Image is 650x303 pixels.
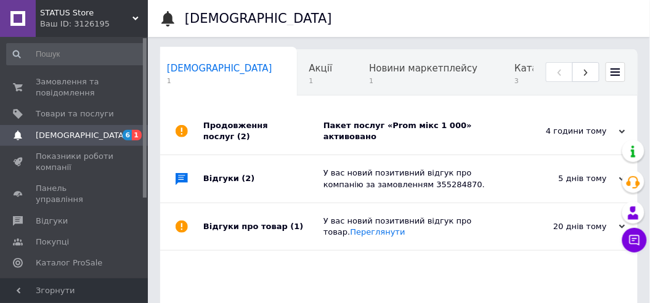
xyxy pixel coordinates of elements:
span: (1) [291,222,304,231]
button: Чат з покупцем [622,228,647,252]
div: У вас новий позитивний відгук про компанію за замовленням 355284870. [323,168,502,190]
div: Ваш ID: 3126195 [40,18,148,30]
div: Продовження послуг [203,108,323,155]
div: 5 днів тому [502,173,625,184]
span: [DEMOGRAPHIC_DATA] [167,63,272,74]
span: 1 [167,76,272,86]
div: 4 години тому [502,126,625,137]
span: [DEMOGRAPHIC_DATA] [36,130,127,141]
div: Відгуки про товар [203,203,323,250]
span: Панель управління [36,183,114,205]
span: Каталог ProSale [36,257,102,269]
span: Каталог ProSale [514,63,591,74]
div: Відгуки [203,155,323,202]
span: Покупці [36,236,69,248]
span: Акції [309,63,333,74]
span: (2) [242,174,255,183]
h1: [DEMOGRAPHIC_DATA] [185,11,332,26]
input: Пошук [6,43,145,65]
span: 6 [123,130,132,140]
div: У вас новий позитивний відгук про товар. [323,216,502,238]
span: 3 [514,76,591,86]
span: Товари та послуги [36,108,114,119]
span: (2) [237,132,250,141]
span: 1 [309,76,333,86]
span: 1 [369,76,477,86]
span: Замовлення та повідомлення [36,76,114,99]
span: STATUS Store [40,7,132,18]
span: Показники роботи компанії [36,151,114,173]
a: Переглянути [351,227,405,236]
span: Новини маркетплейсу [369,63,477,74]
span: Відгуки [36,216,68,227]
span: 1 [132,130,142,140]
div: 20 днів тому [502,221,625,232]
div: Пакет послуг «Prom мікс 1 000» активовано [323,120,502,142]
